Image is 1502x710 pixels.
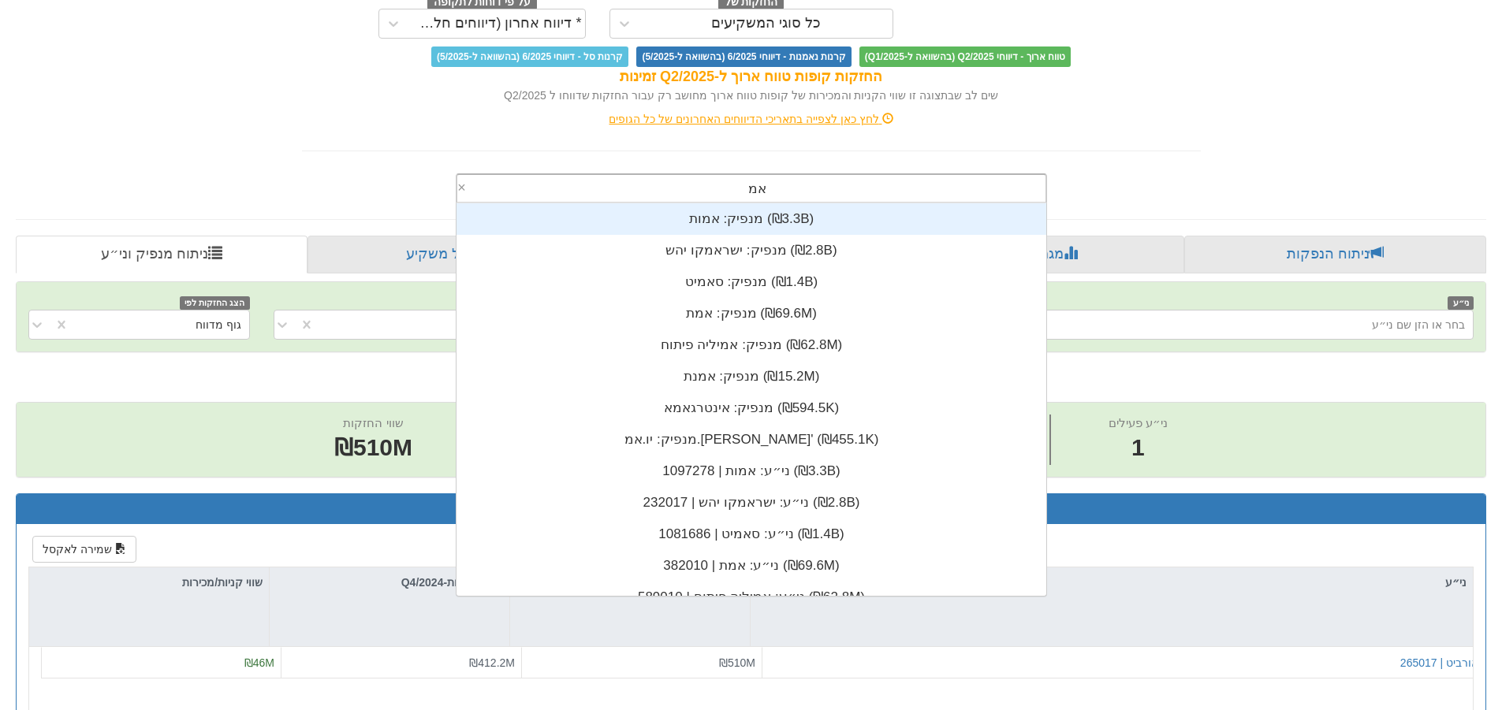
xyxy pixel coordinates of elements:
[859,46,1071,67] span: טווח ארוך - דיווחי Q2/2025 (בהשוואה ל-Q1/2025)
[457,424,1046,455] div: מנפיק: ‏יו.אמ.[PERSON_NAME]' ‎(₪455.1K)‎
[16,368,1486,394] h2: אורביט - ניתוח מנפיק
[1109,416,1168,429] span: ני״ע פעילים
[457,392,1046,424] div: מנפיק: ‏אינטרגאמא ‎(₪594.5K)‎
[290,111,1213,127] div: לחץ כאן לצפייה בתאריכי הדיווחים האחרונים של כל הגופים
[1400,655,1478,671] button: אורביט | 265017
[244,656,274,669] span: ₪46M
[457,329,1046,361] div: מנפיק: ‏אמיליה פיתוח ‎(₪62.8M)‎
[751,567,1473,597] div: ני״ע
[457,550,1046,582] div: ני״ע: ‏אמת | 382010 ‎(₪69.6M)‎
[302,87,1201,103] div: שים לב שבתצוגה זו שווי הקניות והמכירות של קופות טווח ארוך מחושב רק עבור החזקות שדווחו ל Q2/2025
[457,455,1046,487] div: ני״ע: ‏אמות | 1097278 ‎(₪3.3B)‎
[180,296,249,310] span: הצג החזקות לפי
[457,203,1046,235] div: מנפיק: ‏אמות ‎(₪3.3B)‎
[302,67,1201,87] div: החזקות קופות טווח ארוך ל-Q2/2025 זמינות
[457,235,1046,266] div: מנפיק: ‏ישראמקו יהש ‎(₪2.8B)‎
[469,656,515,669] span: ₪412.2M
[636,46,851,67] span: קרנות נאמנות - דיווחי 6/2025 (בהשוואה ל-5/2025)
[719,656,755,669] span: ₪510M
[343,416,403,429] span: שווי החזקות
[457,361,1046,392] div: מנפיק: ‏אמנת ‎(₪15.2M)‎
[457,582,1046,613] div: ני״ע: ‏אמיליה פיתוח | 589010 ‎(₪62.8M)‎
[196,317,241,333] div: גוף מדווח
[32,536,136,563] button: שמירה לאקסל
[1372,317,1465,333] div: בחר או הזן שם ני״ע
[1184,236,1486,273] a: ניתוח הנפקות
[29,567,269,597] div: שווי קניות/מכירות
[270,567,509,597] div: שווי החזקות-Q4/2024
[457,519,1046,550] div: ני״ע: ‏סאמיט | 1081686 ‎(₪1.4B)‎
[457,175,471,202] span: Clear value
[307,236,604,273] a: פרופיל משקיע
[334,434,412,460] span: ₪510M
[16,236,307,273] a: ניתוח מנפיק וני״ע
[457,487,1046,519] div: ני״ע: ‏ישראמקו יהש | 232017 ‎(₪2.8B)‎
[431,46,628,67] span: קרנות סל - דיווחי 6/2025 (בהשוואה ל-5/2025)
[457,203,1046,676] div: grid
[457,298,1046,329] div: מנפיק: ‏אמת ‎(₪69.6M)‎
[412,16,582,32] div: * דיווח אחרון (דיווחים חלקיים)
[711,16,821,32] div: כל סוגי המשקיעים
[1109,431,1168,465] span: 1
[457,266,1046,298] div: מנפיק: ‏סאמיט ‎(₪1.4B)‎
[457,180,466,195] span: ×
[28,502,1474,516] h3: סיכום החזקות בני״ע של [PERSON_NAME]
[1448,296,1474,310] span: ני״ע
